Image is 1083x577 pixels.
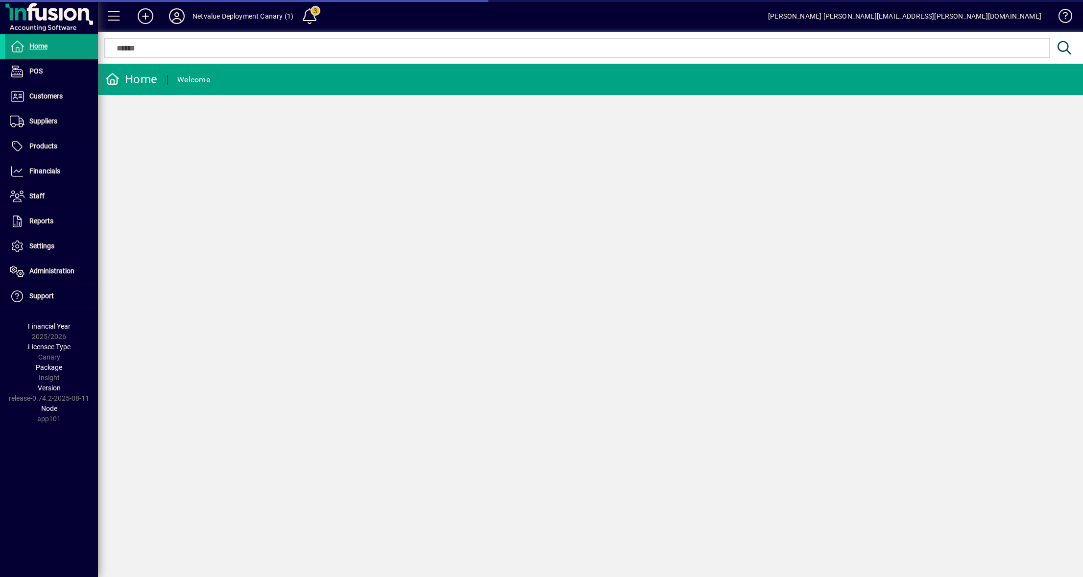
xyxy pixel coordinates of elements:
[29,292,54,300] span: Support
[29,67,43,75] span: POS
[29,267,74,275] span: Administration
[5,134,98,159] a: Products
[29,92,63,100] span: Customers
[5,234,98,259] a: Settings
[768,8,1041,24] div: [PERSON_NAME] [PERSON_NAME][EMAIL_ADDRESS][PERSON_NAME][DOMAIN_NAME]
[161,7,193,25] button: Profile
[29,142,57,150] span: Products
[29,167,60,175] span: Financials
[29,42,48,50] span: Home
[28,322,71,330] span: Financial Year
[29,117,57,125] span: Suppliers
[36,363,62,371] span: Package
[105,72,157,87] div: Home
[5,59,98,84] a: POS
[41,405,57,412] span: Node
[5,84,98,109] a: Customers
[5,284,98,309] a: Support
[5,184,98,209] a: Staff
[29,192,45,200] span: Staff
[5,109,98,134] a: Suppliers
[28,343,71,351] span: Licensee Type
[5,159,98,184] a: Financials
[193,8,293,24] div: Netvalue Deployment Canary (1)
[29,242,54,250] span: Settings
[5,209,98,234] a: Reports
[130,7,161,25] button: Add
[177,72,210,88] div: Welcome
[29,217,53,225] span: Reports
[38,384,61,392] span: Version
[1051,2,1071,34] a: Knowledge Base
[5,259,98,284] a: Administration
